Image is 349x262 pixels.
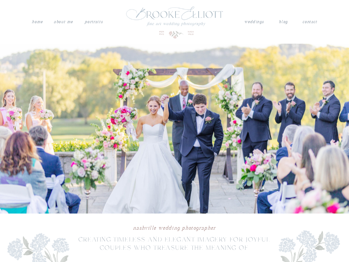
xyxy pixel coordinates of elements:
[32,18,43,26] a: Home
[244,18,264,25] a: weddings
[64,224,284,235] h1: Nashville wedding photographer
[279,18,287,25] a: blog
[64,236,284,261] p: creating timeless and elegant imagery for joyful couples who treasure the meaning of
[302,18,318,24] a: contact
[84,18,104,24] a: PORTRAITS
[53,18,73,26] a: About me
